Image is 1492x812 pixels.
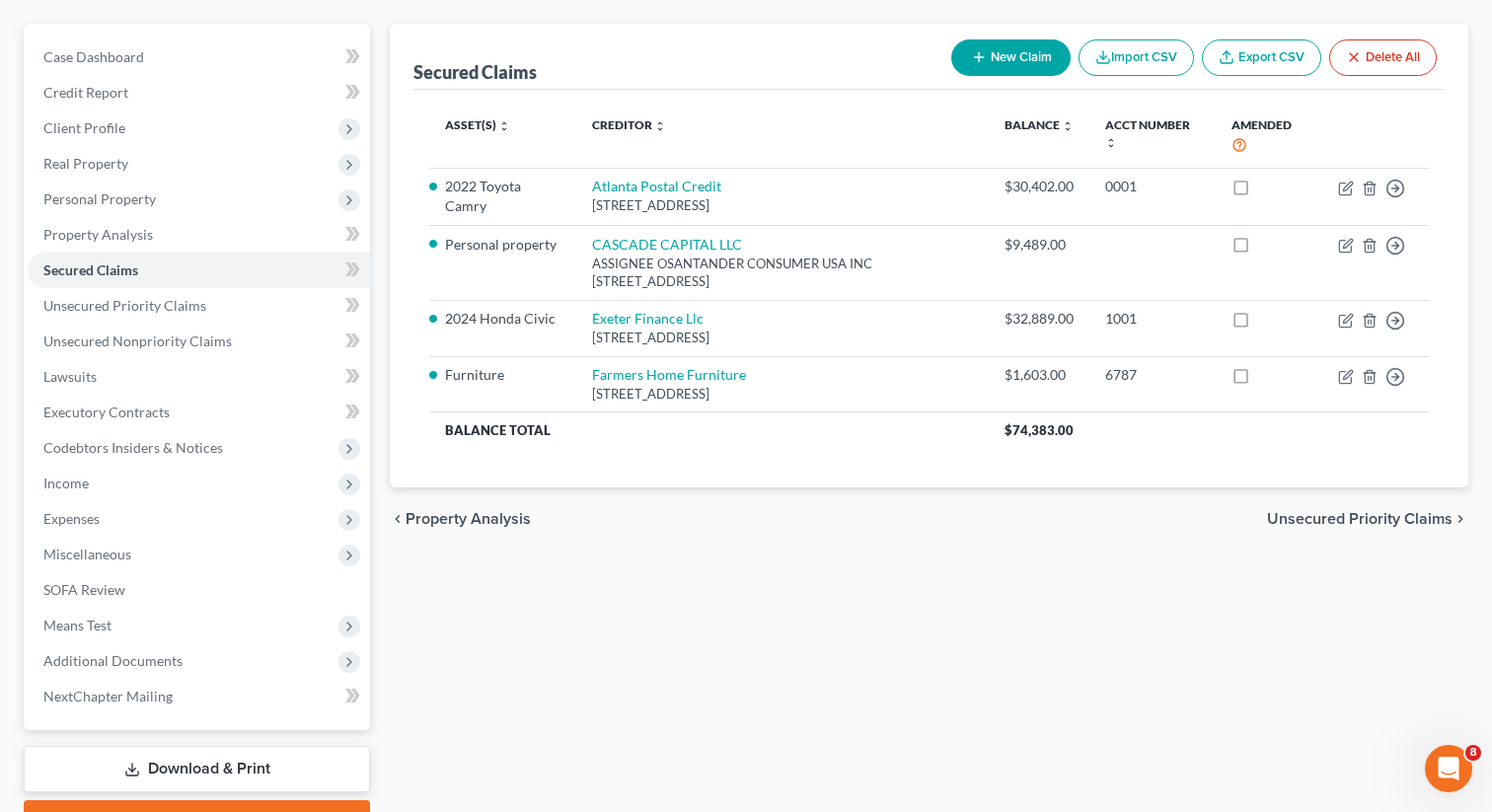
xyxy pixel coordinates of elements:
[1005,422,1074,438] span: $74,383.00
[1425,745,1472,792] iframe: Intercom live chat
[43,475,89,491] span: Income
[28,395,370,430] a: Executory Contracts
[1005,365,1074,385] div: $1,603.00
[1005,235,1074,255] div: $9,489.00
[28,359,370,395] a: Lawsuits
[1062,120,1074,132] i: unfold_more
[43,439,223,456] span: Codebtors Insiders & Notices
[592,385,972,404] div: [STREET_ADDRESS]
[951,39,1071,76] button: New Claim
[43,581,125,598] span: SOFA Review
[445,309,560,329] li: 2024 Honda Civic
[592,178,721,194] a: Atlanta Postal Credit
[429,412,989,448] th: Balance Total
[43,688,173,704] span: NextChapter Mailing
[43,84,128,101] span: Credit Report
[1105,137,1117,149] i: unfold_more
[1105,177,1201,196] div: 0001
[592,196,972,215] div: [STREET_ADDRESS]
[1079,39,1194,76] button: Import CSV
[1465,745,1481,761] span: 8
[1105,309,1201,329] div: 1001
[413,60,537,84] div: Secured Claims
[28,39,370,75] a: Case Dashboard
[43,617,112,633] span: Means Test
[1202,39,1321,76] a: Export CSV
[390,511,406,527] i: chevron_left
[592,366,746,383] a: Farmers Home Furniture
[1005,177,1074,196] div: $30,402.00
[43,368,97,385] span: Lawsuits
[28,217,370,253] a: Property Analysis
[1267,511,1453,527] span: Unsecured Priority Claims
[1453,511,1468,527] i: chevron_right
[43,155,128,172] span: Real Property
[28,572,370,608] a: SOFA Review
[1005,309,1074,329] div: $32,889.00
[406,511,531,527] span: Property Analysis
[43,652,183,669] span: Additional Documents
[28,253,370,288] a: Secured Claims
[43,297,206,314] span: Unsecured Priority Claims
[43,546,131,562] span: Miscellaneous
[43,510,100,527] span: Expenses
[445,177,560,216] li: 2022 Toyota Camry
[445,365,560,385] li: Furniture
[28,324,370,359] a: Unsecured Nonpriority Claims
[43,119,125,136] span: Client Profile
[28,75,370,111] a: Credit Report
[592,236,742,253] a: CASCADE CAPITAL LLC
[1216,106,1322,168] th: Amended
[498,120,510,132] i: unfold_more
[43,332,232,349] span: Unsecured Nonpriority Claims
[43,261,138,278] span: Secured Claims
[1267,511,1468,527] button: Unsecured Priority Claims chevron_right
[654,120,666,132] i: unfold_more
[1105,365,1201,385] div: 6787
[390,511,531,527] button: chevron_left Property Analysis
[445,235,560,255] li: Personal property
[43,404,170,420] span: Executory Contracts
[43,190,156,207] span: Personal Property
[1105,117,1190,149] a: Acct Number unfold_more
[592,117,666,132] a: Creditor unfold_more
[43,48,144,65] span: Case Dashboard
[1005,117,1074,132] a: Balance unfold_more
[28,679,370,714] a: NextChapter Mailing
[43,226,153,243] span: Property Analysis
[592,310,704,327] a: Exeter Finance Llc
[445,117,510,132] a: Asset(s) unfold_more
[28,288,370,324] a: Unsecured Priority Claims
[592,329,972,347] div: [STREET_ADDRESS]
[24,746,370,792] a: Download & Print
[592,255,972,291] div: ASSIGNEE OSANTANDER CONSUMER USA INC [STREET_ADDRESS]
[1329,39,1437,76] button: Delete All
